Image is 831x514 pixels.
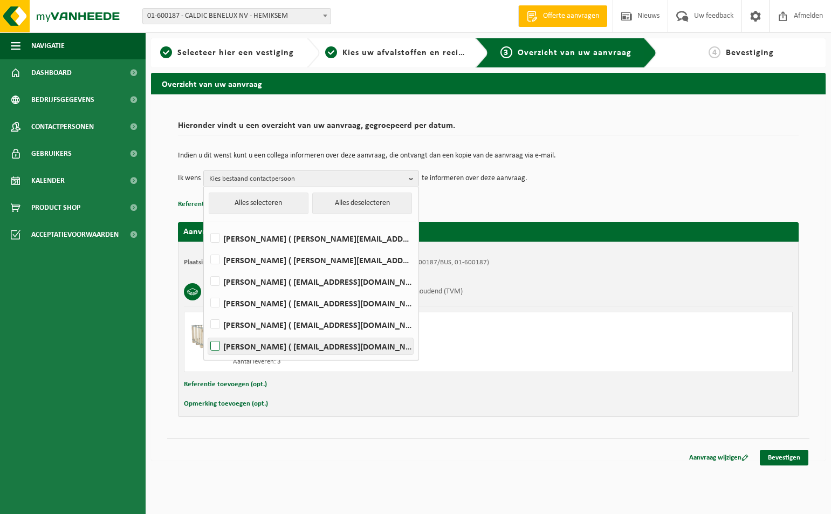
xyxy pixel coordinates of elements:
label: [PERSON_NAME] ( [PERSON_NAME][EMAIL_ADDRESS][DOMAIN_NAME] ) [208,230,413,246]
span: Kies uw afvalstoffen en recipiënten [342,49,491,57]
label: [PERSON_NAME] ( [EMAIL_ADDRESS][DOMAIN_NAME] ) [208,295,413,311]
strong: Plaatsingsadres: [184,259,231,266]
span: Overzicht van uw aanvraag [518,49,631,57]
a: 2Kies uw afvalstoffen en recipiënten [325,46,467,59]
span: Bedrijfsgegevens [31,86,94,113]
span: 2 [325,46,337,58]
span: 4 [709,46,720,58]
span: Selecteer hier een vestiging [177,49,294,57]
p: te informeren over deze aanvraag. [422,170,527,187]
h2: Overzicht van uw aanvraag [151,73,826,94]
a: Aanvraag wijzigen [681,450,757,465]
div: Aantal leveren: 3 [233,358,532,366]
span: 01-600187 - CALDIC BENELUX NV - HEMIKSEM [143,9,331,24]
span: Product Shop [31,194,80,221]
button: Referentie toevoegen (opt.) [178,197,261,211]
a: Offerte aanvragen [518,5,607,27]
button: Referentie toevoegen (opt.) [184,378,267,392]
span: Navigatie [31,32,65,59]
a: 1Selecteer hier een vestiging [156,46,298,59]
h2: Hieronder vindt u een overzicht van uw aanvraag, gegroepeerd per datum. [178,121,799,136]
a: Bevestigen [760,450,808,465]
label: [PERSON_NAME] ( [EMAIL_ADDRESS][DOMAIN_NAME] ) [208,273,413,290]
span: Kalender [31,167,65,194]
label: [PERSON_NAME] ( [PERSON_NAME][EMAIL_ADDRESS][DOMAIN_NAME] ) [208,252,413,268]
p: Ik wens [178,170,201,187]
span: Kies bestaand contactpersoon [209,171,404,187]
span: Acceptatievoorwaarden [31,221,119,248]
span: Dashboard [31,59,72,86]
span: 1 [160,46,172,58]
span: Contactpersonen [31,113,94,140]
img: PB-WB-0960-WDN-00-00.png [190,318,222,350]
span: Offerte aanvragen [540,11,602,22]
button: Kies bestaand contactpersoon [203,170,419,187]
label: [PERSON_NAME] ( [EMAIL_ADDRESS][DOMAIN_NAME] ) [208,317,413,333]
span: Bevestiging [726,49,774,57]
strong: Aanvraag voor [DATE] [183,228,264,236]
span: 3 [500,46,512,58]
button: Alles selecteren [209,193,308,214]
label: [PERSON_NAME] ( [EMAIL_ADDRESS][DOMAIN_NAME] ) [208,338,413,354]
span: Gebruikers [31,140,72,167]
p: Indien u dit wenst kunt u een collega informeren over deze aanvraag, die ontvangt dan een kopie v... [178,152,799,160]
button: Opmerking toevoegen (opt.) [184,397,268,411]
button: Alles deselecteren [312,193,412,214]
span: 01-600187 - CALDIC BENELUX NV - HEMIKSEM [142,8,331,24]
